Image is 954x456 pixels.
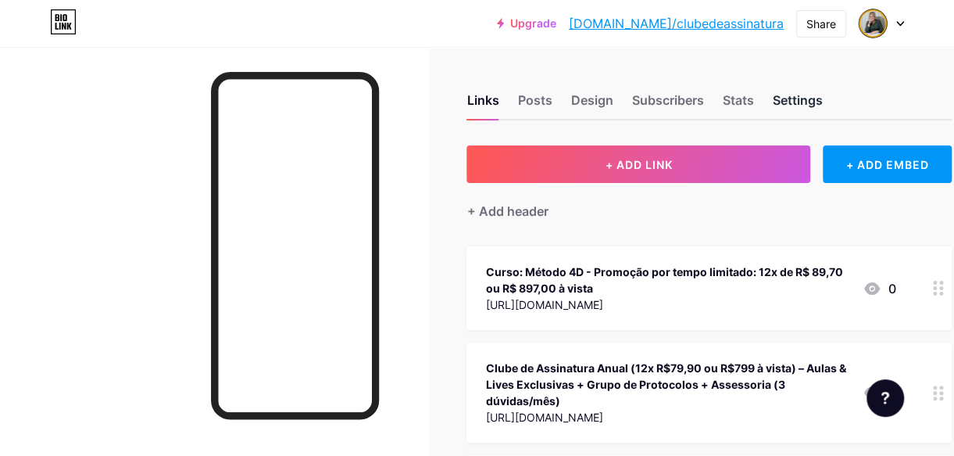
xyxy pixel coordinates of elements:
[466,202,548,221] div: + Add header
[466,145,810,183] button: + ADD LINK
[570,91,613,119] div: Design
[605,158,672,171] span: + ADD LINK
[485,264,850,296] div: Curso: Método 4D - Promoção por tempo limitado: 12x de R$ 89,70 ou R$ 897,00 à vista
[485,409,850,425] div: [URL][DOMAIN_NAME]
[485,360,850,409] div: Clube de Assinatura Anual (12x R$79,90 ou R$799 à vista) – Aulas & Lives Exclusivas + Grupo de Pr...
[806,16,836,32] div: Share
[466,91,498,119] div: Links
[823,145,952,183] div: + ADD EMBED
[569,14,784,33] a: [DOMAIN_NAME]/clubedeassinatura
[497,17,556,30] a: Upgrade
[722,91,753,119] div: Stats
[631,91,703,119] div: Subscribers
[863,279,895,298] div: 0
[517,91,552,119] div: Posts
[772,91,822,119] div: Settings
[485,296,850,313] div: [URL][DOMAIN_NAME]
[858,9,888,38] img: clubedeassinatura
